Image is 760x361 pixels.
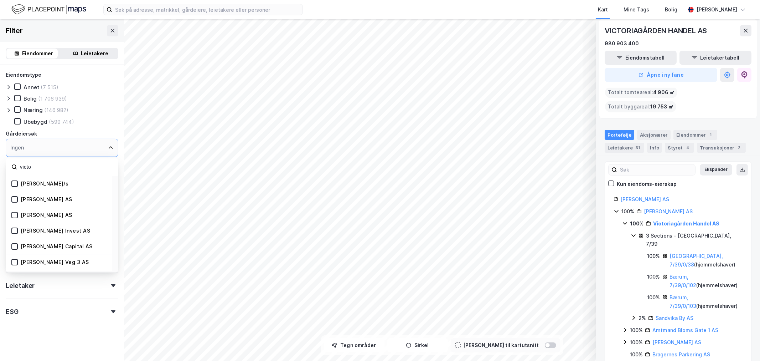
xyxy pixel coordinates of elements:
[41,84,58,91] div: (7 515)
[638,314,646,322] div: 2%
[647,273,660,281] div: 100%
[605,143,644,153] div: Leietakere
[634,144,641,151] div: 31
[324,338,384,352] button: Tegn områder
[650,102,673,111] span: 19 753 ㎡
[6,129,37,138] div: Gårdeiersøk
[605,130,634,140] div: Portefølje
[630,326,643,335] div: 100%
[387,338,448,352] button: Sirkel
[24,95,37,102] div: Bolig
[605,39,639,48] div: 980 903 400
[630,219,643,228] div: 100%
[665,143,694,153] div: Styret
[605,101,676,112] div: Totalt byggareal :
[49,118,74,125] div: (599 744)
[630,350,643,359] div: 100%
[6,307,18,316] div: ESG
[6,281,35,290] div: Leietaker
[38,95,67,102] div: (1 706 939)
[684,144,691,151] div: 4
[669,273,743,290] div: ( hjemmelshaver )
[6,25,23,36] div: Filter
[653,220,719,227] a: Victoriagården Handel AS
[669,253,723,268] a: [GEOGRAPHIC_DATA], 7/39/0/38
[665,5,677,14] div: Bolig
[652,351,710,357] a: Bragernes Parkering AS
[724,327,760,361] div: Kontrollprogram for chat
[81,49,109,58] div: Leietakere
[669,274,696,288] a: Bærum, 7/39/0/102
[700,164,732,176] button: Ekspander
[669,294,696,309] a: Bærum, 7/39/0/103
[707,131,714,138] div: 1
[24,84,39,91] div: Annet
[24,107,43,113] div: Næring
[647,293,660,302] div: 100%
[112,4,303,15] input: Søk på adresse, matrikkel, gårdeiere, leietakere eller personer
[697,5,737,14] div: [PERSON_NAME]
[652,339,701,345] a: [PERSON_NAME] AS
[22,49,53,58] div: Eiendommer
[669,293,743,310] div: ( hjemmelshaver )
[11,3,86,16] img: logo.f888ab2527a4732fd821a326f86c7f29.svg
[605,25,708,36] div: VICTORIAGÅRDEN HANDEL AS
[605,87,677,98] div: Totalt tomteareal :
[24,118,47,125] div: Ubebygd
[617,164,695,175] input: Søk
[605,51,677,65] button: Eiendomstabell
[656,315,693,321] a: Sandvika By AS
[620,196,669,202] a: [PERSON_NAME] AS
[464,341,539,350] div: [PERSON_NAME] til kartutsnitt
[653,88,674,97] span: 4 906 ㎡
[630,338,643,347] div: 100%
[673,130,717,140] div: Eiendommer
[644,208,693,214] a: [PERSON_NAME] AS
[637,130,671,140] div: Aksjonærer
[624,5,649,14] div: Mine Tags
[621,207,634,216] div: 100%
[724,327,760,361] iframe: Chat Widget
[605,68,717,82] button: Åpne i ny fane
[647,143,662,153] div: Info
[617,180,677,188] div: Kun eiendoms-eierskap
[669,252,743,269] div: ( hjemmelshaver )
[10,143,24,152] div: Ingen
[6,71,41,79] div: Eiendomstype
[679,51,751,65] button: Leietakertabell
[44,107,68,113] div: (146 982)
[647,252,660,260] div: 100%
[652,327,718,333] a: Amtmand Bloms Gate 1 AS
[697,143,746,153] div: Transaksjoner
[598,5,608,14] div: Kart
[736,144,743,151] div: 2
[646,232,743,249] div: 3 Sections - [GEOGRAPHIC_DATA], 7/39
